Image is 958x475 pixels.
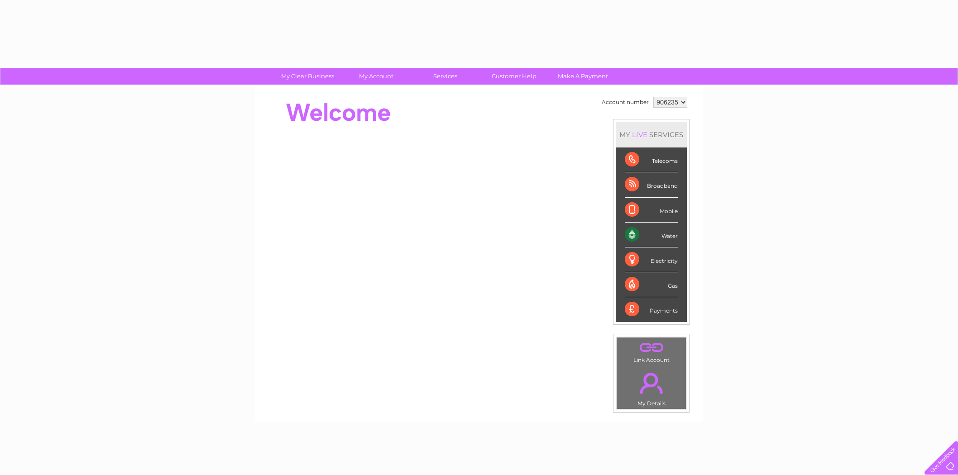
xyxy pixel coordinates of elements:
div: Gas [625,272,678,297]
div: Mobile [625,198,678,223]
a: . [619,340,684,356]
a: Customer Help [477,68,551,85]
div: Telecoms [625,147,678,172]
a: . [619,367,684,399]
a: My Clear Business [270,68,345,85]
td: My Details [616,365,686,409]
div: Water [625,223,678,247]
td: Account number [599,95,651,110]
a: My Account [339,68,414,85]
div: Electricity [625,247,678,272]
div: Broadband [625,172,678,197]
div: Payments [625,297,678,322]
a: Make A Payment [546,68,620,85]
div: MY SERVICES [616,122,687,147]
td: Link Account [616,337,686,366]
div: LIVE [630,130,649,139]
a: Services [408,68,483,85]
